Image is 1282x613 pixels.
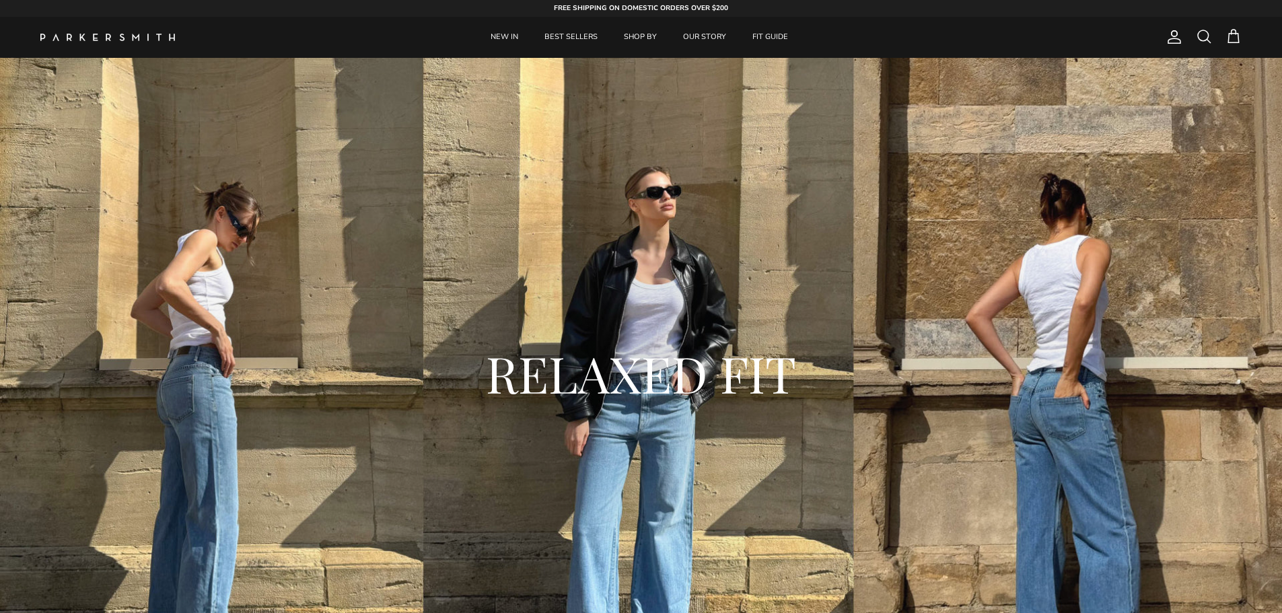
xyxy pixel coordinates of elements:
[40,34,175,41] img: Parker Smith
[201,17,1079,58] div: Primary
[1161,29,1182,45] a: Account
[554,3,728,13] strong: FREE SHIPPING ON DOMESTIC ORDERS OVER $200
[740,17,800,58] a: FIT GUIDE
[478,17,530,58] a: NEW IN
[532,17,610,58] a: BEST SELLERS
[671,17,738,58] a: OUR STORY
[612,17,669,58] a: SHOP BY
[268,341,1015,406] h2: RELAXED FIT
